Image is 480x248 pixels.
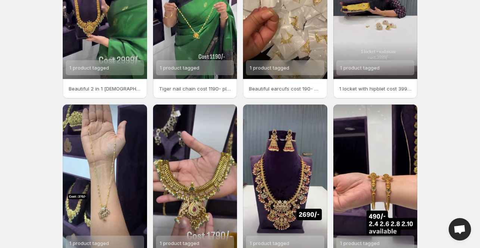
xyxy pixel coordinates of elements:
span: 1 product tagged [69,65,109,71]
span: 1 product tagged [69,240,109,246]
span: 1 product tagged [250,240,289,246]
span: 1 product tagged [250,65,289,71]
span: 1 product tagged [160,65,199,71]
span: 1 product tagged [340,65,380,71]
p: Tiger nail chain cost 1190- place orders WhatsApp to [PHONE_NUMBER] [PHONE_NUMBER] 8886428877 COD... [159,85,231,92]
div: Open chat [449,218,471,241]
p: Beautiful earcufs cost 190- place orders WhatsApp to [PHONE_NUMBER] [PHONE_NUMBER] 8886428877 COD... [249,85,321,92]
p: Beautiful 2 in 1 [DEMOGRAPHIC_DATA] cost 2999- place orders WhatsApp to [PHONE_NUMBER] [PHONE_NUM... [69,85,141,92]
p: 1 locket with hipblet cost 3999- place orders WhatsApp to [PHONE_NUMBER] [PHONE_NUMBER] 888642887... [339,85,412,92]
span: 1 product tagged [340,240,380,246]
span: 1 product tagged [160,240,199,246]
